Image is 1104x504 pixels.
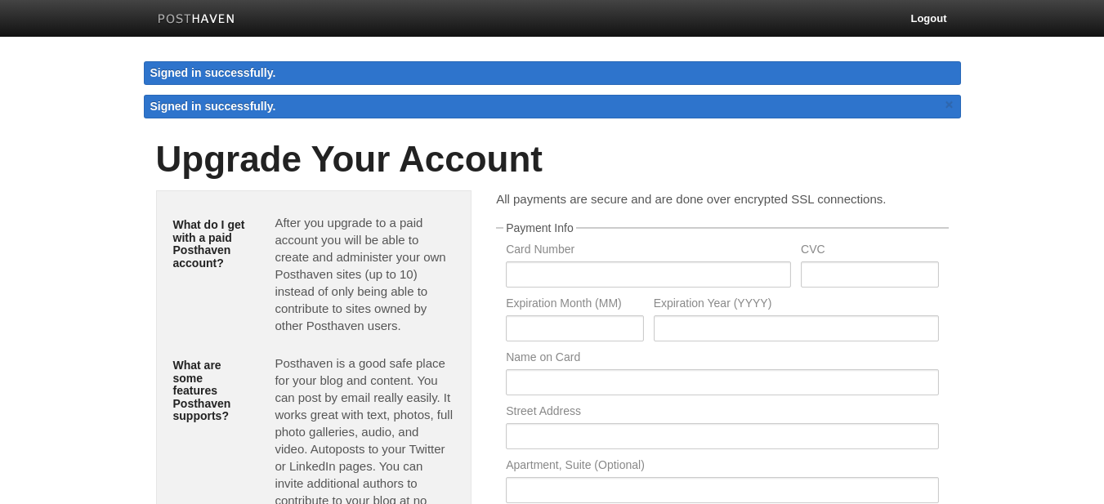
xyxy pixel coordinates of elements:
[801,243,938,259] label: CVC
[506,297,643,313] label: Expiration Month (MM)
[503,222,576,234] legend: Payment Info
[506,459,938,475] label: Apartment, Suite (Optional)
[496,190,948,207] p: All payments are secure and are done over encrypted SSL connections.
[158,14,235,26] img: Posthaven-bar
[173,219,251,270] h5: What do I get with a paid Posthaven account?
[156,140,949,179] h1: Upgrade Your Account
[150,100,276,113] span: Signed in successfully.
[173,359,251,422] h5: What are some features Posthaven supports?
[506,405,938,421] label: Street Address
[506,351,938,367] label: Name on Card
[654,297,939,313] label: Expiration Year (YYYY)
[942,95,957,115] a: ×
[275,214,454,334] p: After you upgrade to a paid account you will be able to create and administer your own Posthaven ...
[144,61,961,85] div: Signed in successfully.
[506,243,791,259] label: Card Number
